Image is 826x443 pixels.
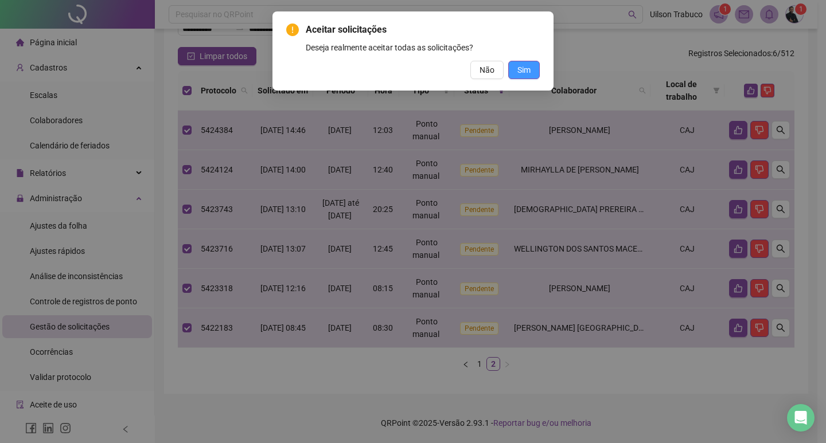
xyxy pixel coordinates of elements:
div: Deseja realmente aceitar todas as solicitações? [306,41,540,54]
span: Aceitar solicitações [306,23,540,37]
button: Sim [508,61,540,79]
span: Sim [517,64,531,76]
button: Não [470,61,504,79]
span: exclamation-circle [286,23,299,36]
div: Open Intercom Messenger [787,404,815,432]
span: Não [480,64,494,76]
